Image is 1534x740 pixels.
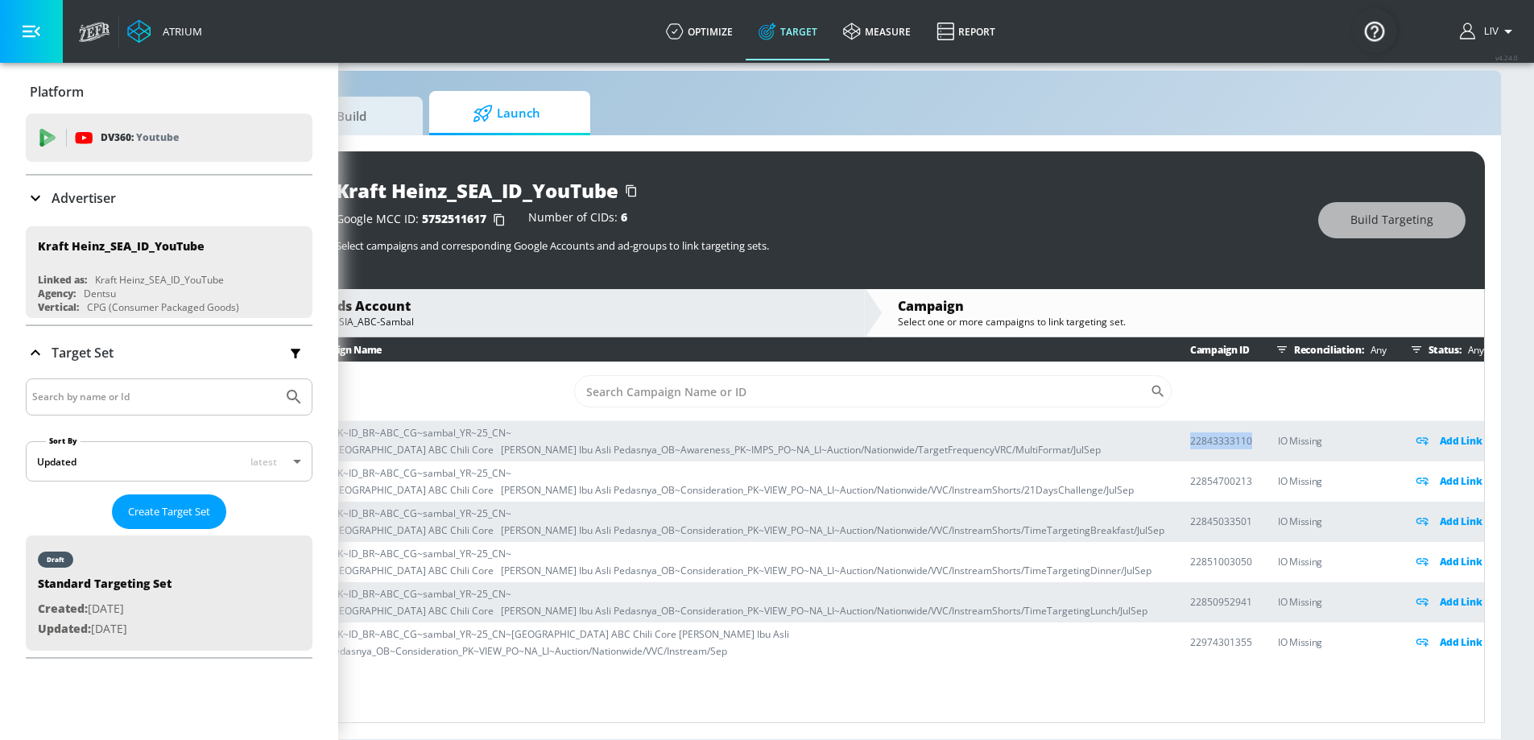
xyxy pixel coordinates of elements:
[87,300,239,314] div: CPG (Consumer Packaged Goods)
[830,2,924,60] a: measure
[38,300,79,314] div: Vertical:
[746,2,830,60] a: Target
[329,505,1164,539] p: MK~ID_BR~ABC_CG~sambal_YR~25_CN~[GEOGRAPHIC_DATA] ABC Chili Core [PERSON_NAME] Ibu Asli Pedasnya_...
[336,177,618,204] div: Kraft Heinz_SEA_ID_YouTube
[1412,432,1484,450] div: Add Link
[1278,472,1387,490] p: IO Missing
[329,465,1164,498] p: MK~ID_BR~ABC_CG~sambal_YR~25_CN~[GEOGRAPHIC_DATA] ABC Chili Core [PERSON_NAME] Ibu Asli Pedasnya_...
[1440,593,1482,611] p: Add Link
[653,2,746,60] a: optimize
[336,212,512,228] div: Google MCC ID:
[26,326,312,379] div: Target Set
[898,297,1467,315] div: Campaign
[1412,633,1484,651] div: Add Link
[52,189,116,207] p: Advertiser
[1440,432,1482,450] p: Add Link
[1190,553,1252,570] p: 22851003050
[574,375,1172,407] div: Search CID Name or Number
[1190,513,1252,530] p: 22845033501
[1440,552,1482,571] p: Add Link
[84,287,116,300] div: Dentsu
[329,585,1164,619] p: MK~ID_BR~ABC_CG~sambal_YR~25_CN~[GEOGRAPHIC_DATA] ABC Chili Core [PERSON_NAME] Ibu Asli Pedasnya_...
[26,535,312,651] div: draftStandard Targeting SetCreated:[DATE]Updated:[DATE]
[528,212,627,228] div: Number of CIDs:
[26,69,312,114] div: Platform
[26,114,312,162] div: DV360: Youtube
[32,387,276,407] input: Search by name or Id
[1270,337,1387,362] div: Reconciliation:
[38,599,172,619] p: [DATE]
[1278,432,1387,450] p: IO Missing
[1278,633,1387,651] p: IO Missing
[112,494,226,529] button: Create Target Set
[127,19,202,43] a: Atrium
[250,455,277,469] span: latest
[1412,472,1484,490] div: Add Link
[1412,512,1484,531] div: Add Link
[1190,593,1252,610] p: 22850952941
[101,129,179,147] p: DV360:
[1364,341,1387,358] p: Any
[329,545,1164,579] p: MK~ID_BR~ABC_CG~sambal_YR~25_CN~[GEOGRAPHIC_DATA] ABC Chili Core [PERSON_NAME] Ibu Asli Pedasnya_...
[26,226,312,318] div: Kraft Heinz_SEA_ID_YouTubeLinked as:Kraft Heinz_SEA_ID_YouTubeAgency:DentsuVertical:CPG (Consumer...
[329,626,1164,659] p: MK~ID_BR~ABC_CG~sambal_YR~25_CN~[GEOGRAPHIC_DATA] ABC Chili Core [PERSON_NAME] Ibu Asli Pedasnya_...
[1462,341,1484,358] p: Any
[1190,634,1252,651] p: 22974301355
[1440,512,1482,531] p: Add Link
[422,211,486,226] span: 5752511617
[156,24,202,39] div: Atrium
[52,344,114,362] p: Target Set
[898,315,1467,329] div: Select one or more campaigns to link targeting set.
[1404,337,1484,362] div: Status:
[336,238,1302,253] p: Select campaigns and corresponding Google Accounts and ad-groups to link targeting sets.
[1495,53,1518,62] span: v 4.24.0
[1352,8,1397,53] button: Open Resource Center
[30,83,84,101] p: Platform
[279,315,848,329] div: KHC_INDONESIA_ABC-Sambal
[38,576,172,599] div: Standard Targeting Set
[1278,512,1387,531] p: IO Missing
[621,209,627,225] span: 6
[1440,472,1482,490] p: Add Link
[38,619,172,639] p: [DATE]
[1460,22,1518,41] button: Liv
[38,287,76,300] div: Agency:
[329,424,1164,458] p: MK~ID_BR~ABC_CG~sambal_YR~25_CN~[GEOGRAPHIC_DATA] ABC Chili Core [PERSON_NAME] Ibu Asli Pedasnya_...
[38,621,91,636] span: Updated:
[26,529,312,657] nav: list of Target Set
[38,273,87,287] div: Linked as:
[128,502,210,521] span: Create Target Set
[1478,26,1499,37] span: login as: liv.ho@zefr.com
[1164,337,1252,362] th: Campaign ID
[279,297,848,315] div: Google Ads Account
[46,436,81,446] label: Sort By
[1412,593,1484,611] div: Add Link
[38,601,88,616] span: Created:
[95,273,224,287] div: Kraft Heinz_SEA_ID_YouTube
[1190,473,1252,490] p: 22854700213
[278,97,400,135] span: Build
[1412,552,1484,571] div: Add Link
[37,455,76,469] div: Updated
[924,2,1008,60] a: Report
[38,238,205,254] div: Kraft Heinz_SEA_ID_YouTube
[136,129,179,146] p: Youtube
[26,176,312,221] div: Advertiser
[47,556,64,564] div: draft
[263,337,1164,362] th: Campaign Name
[1278,552,1387,571] p: IO Missing
[1278,593,1387,611] p: IO Missing
[1440,633,1482,651] p: Add Link
[445,94,568,133] span: Launch
[263,289,864,337] div: Google Ads AccountKHC_INDONESIA_ABC-Sambal
[574,375,1150,407] input: Search Campaign Name or ID
[26,378,312,657] div: Target Set
[1190,432,1252,449] p: 22843333110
